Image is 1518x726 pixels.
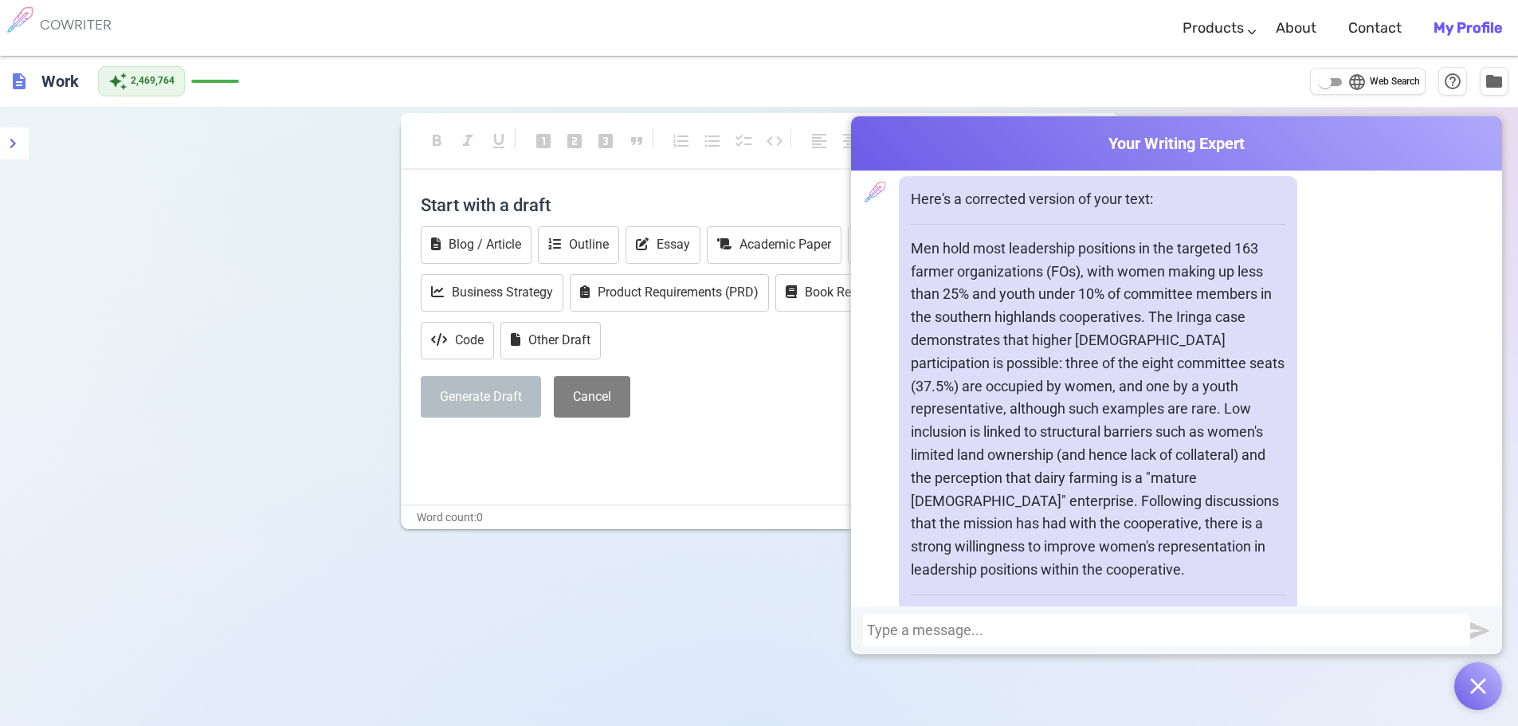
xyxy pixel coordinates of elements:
h6: COWRITER [40,18,112,32]
button: Other Draft [500,322,601,359]
p: Here's a corrected version of your text: [911,188,1285,211]
span: looks_two [565,131,584,151]
span: auto_awesome [108,72,127,91]
h6: Click to edit title [35,65,85,97]
h4: Start with a draft [421,186,1098,224]
button: Product Requirements (PRD) [570,274,769,312]
span: help_outline [1443,72,1462,91]
button: Help & Shortcuts [1438,67,1467,96]
span: looks_3 [596,131,615,151]
span: folder [1485,72,1504,91]
a: About [1276,5,1316,52]
button: Marketing Campaign [848,226,1007,264]
span: format_italic [458,131,477,151]
span: format_underlined [489,131,508,151]
a: My Profile [1434,5,1502,52]
span: format_align_center [841,131,860,151]
span: Your Writing Expert [851,132,1502,155]
a: Products [1183,5,1244,52]
button: Blog / Article [421,226,531,264]
span: format_quote [627,131,646,151]
span: looks_one [534,131,553,151]
a: Contact [1348,5,1402,52]
button: Code [421,322,494,359]
b: My Profile [1434,19,1502,37]
img: Send [1470,621,1490,641]
span: language [1347,73,1367,92]
span: format_align_left [810,131,829,151]
span: format_list_bulleted [703,131,722,151]
button: Manage Documents [1480,67,1508,96]
span: description [10,72,29,91]
span: Web Search [1370,74,1420,90]
span: format_bold [427,131,446,151]
span: checklist [734,131,753,151]
span: format_list_numbered [672,131,691,151]
p: Men hold most leadership positions in the targeted 163 farmer organizations (FOs), with women mak... [911,237,1285,582]
span: code [765,131,784,151]
button: Outline [538,226,619,264]
img: profile [859,176,891,208]
img: Open chat [1470,678,1486,694]
div: Word count: 0 [401,506,1118,529]
button: Book Report [775,274,884,312]
button: Cancel [554,376,630,418]
button: Business Strategy [421,274,563,312]
button: Essay [626,226,700,264]
span: 2,469,764 [131,73,175,89]
button: Academic Paper [707,226,841,264]
button: Generate Draft [421,376,541,418]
